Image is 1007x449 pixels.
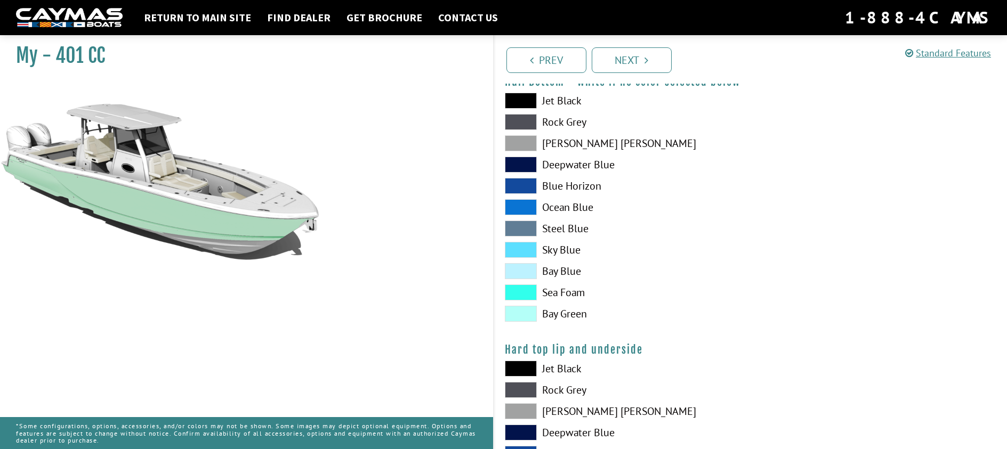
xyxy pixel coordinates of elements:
[16,417,477,449] p: *Some configurations, options, accessories, and/or colors may not be shown. Some images may depic...
[505,382,740,398] label: Rock Grey
[433,11,503,25] a: Contact Us
[505,93,740,109] label: Jet Black
[505,284,740,300] label: Sea Foam
[505,199,740,215] label: Ocean Blue
[905,47,991,59] a: Standard Features
[505,361,740,377] label: Jet Black
[505,306,740,322] label: Bay Green
[16,8,123,28] img: white-logo-c9c8dbefe5ff5ceceb0f0178aa75bf4bb51f6bca0971e226c86eb53dfe498488.png
[505,135,740,151] label: [PERSON_NAME] [PERSON_NAME]
[505,403,740,419] label: [PERSON_NAME] [PERSON_NAME]
[505,343,997,356] h4: Hard top lip and underside
[505,157,740,173] label: Deepwater Blue
[16,44,466,68] h1: My - 401 CC
[505,221,740,236] label: Steel Blue
[262,11,336,25] a: Find Dealer
[139,11,256,25] a: Return to main site
[506,47,586,73] a: Prev
[505,178,740,194] label: Blue Horizon
[505,263,740,279] label: Bay Blue
[505,424,740,440] label: Deepwater Blue
[505,114,740,130] label: Rock Grey
[341,11,428,25] a: Get Brochure
[592,47,672,73] a: Next
[845,6,991,29] div: 1-888-4CAYMAS
[505,242,740,258] label: Sky Blue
